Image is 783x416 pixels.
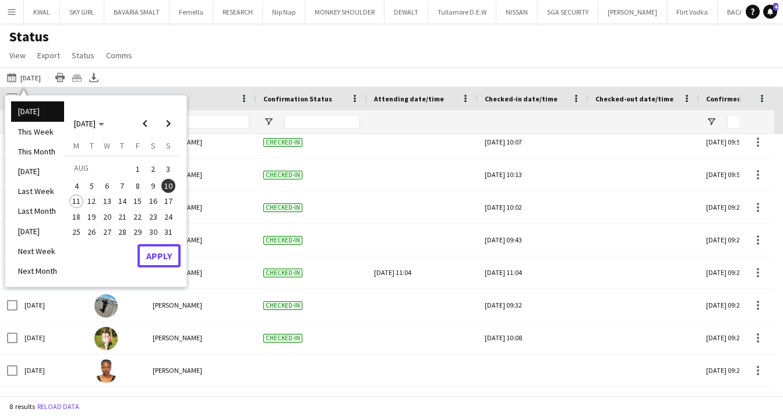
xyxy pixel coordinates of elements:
[374,94,444,103] span: Attending date/time
[496,1,538,23] button: NISSAN
[69,224,84,239] button: 25-08-2025
[24,1,60,23] button: KWAL
[263,117,274,127] button: Open Filter Menu
[485,191,581,223] div: [DATE] 10:02
[100,178,115,193] button: 06-08-2025
[161,209,176,224] button: 24-08-2025
[145,160,160,178] button: 02-08-2025
[137,244,181,267] button: Apply
[174,115,249,129] input: Name Filter Input
[67,48,99,63] a: Status
[153,94,171,103] span: Name
[90,140,94,151] span: T
[428,1,496,23] button: Tullamore D.E.W
[69,113,109,134] button: Choose month and year
[11,261,64,281] li: Next Month
[130,160,145,178] button: 01-08-2025
[94,294,118,318] img: Gladys gitau
[170,1,213,23] button: Femella
[485,224,581,256] div: [DATE] 09:43
[85,179,99,193] span: 5
[104,1,170,23] button: BAVARIA SMALT
[35,400,82,413] button: Reload data
[146,179,160,193] span: 9
[100,210,114,224] span: 20
[485,94,558,103] span: Checked-in date/time
[153,366,202,375] span: [PERSON_NAME]
[11,201,64,221] li: Last Month
[72,50,94,61] span: Status
[9,50,26,61] span: View
[115,178,130,193] button: 07-08-2025
[94,327,118,350] img: Jan Abila
[69,210,83,224] span: 18
[33,48,65,63] a: Export
[17,289,87,321] div: [DATE]
[699,256,781,288] div: [DATE] 09:22
[37,50,60,61] span: Export
[161,195,175,209] span: 17
[69,209,84,224] button: 18-08-2025
[146,225,160,239] span: 30
[84,209,99,224] button: 19-08-2025
[115,193,130,209] button: 14-08-2025
[11,142,64,161] li: This Month
[161,193,176,209] button: 17-08-2025
[11,221,64,241] li: [DATE]
[385,1,428,23] button: DEWALT
[157,112,180,135] button: Next month
[727,115,774,129] input: Confirmed Date Filter Input
[100,209,115,224] button: 20-08-2025
[161,160,176,178] button: 03-08-2025
[145,178,160,193] button: 09-08-2025
[100,193,115,209] button: 13-08-2025
[130,224,145,239] button: 29-08-2025
[161,210,175,224] span: 24
[120,140,124,151] span: T
[115,209,130,224] button: 21-08-2025
[104,140,110,151] span: W
[100,225,114,239] span: 27
[485,126,581,158] div: [DATE] 10:07
[667,1,718,23] button: Flirt Vodka
[100,179,114,193] span: 6
[17,354,87,386] div: [DATE]
[284,115,360,129] input: Confirmation Status Filter Input
[130,209,145,224] button: 22-08-2025
[85,195,99,209] span: 12
[699,224,781,256] div: [DATE] 09:22
[213,1,263,23] button: RESEARCH
[130,193,145,209] button: 15-08-2025
[101,48,137,63] a: Comms
[85,225,99,239] span: 26
[305,1,385,23] button: MONKEY SHOULDER
[706,94,759,103] span: Confirmed Date
[60,1,104,23] button: SKY GIRL
[538,1,598,23] button: SGA SECURITY
[161,225,175,239] span: 31
[598,1,667,23] button: [PERSON_NAME]
[69,160,130,178] td: AUG
[84,193,99,209] button: 12-08-2025
[130,161,144,177] span: 1
[263,334,302,343] span: Checked-in
[11,161,64,181] li: [DATE]
[11,181,64,201] li: Last Week
[130,195,144,209] span: 15
[87,70,101,84] app-action-btn: Export XLSX
[11,241,64,261] li: Next Week
[94,359,118,383] img: Grace Kiumbero
[153,333,202,342] span: [PERSON_NAME]
[699,191,781,223] div: [DATE] 09:22
[706,117,717,127] button: Open Filter Menu
[161,178,176,193] button: 10-08-2025
[115,210,129,224] span: 21
[145,193,160,209] button: 16-08-2025
[145,224,160,239] button: 30-08-2025
[485,322,581,354] div: [DATE] 10:08
[84,178,99,193] button: 05-08-2025
[11,101,64,121] li: [DATE]
[115,179,129,193] span: 7
[146,195,160,209] span: 16
[5,48,30,63] a: View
